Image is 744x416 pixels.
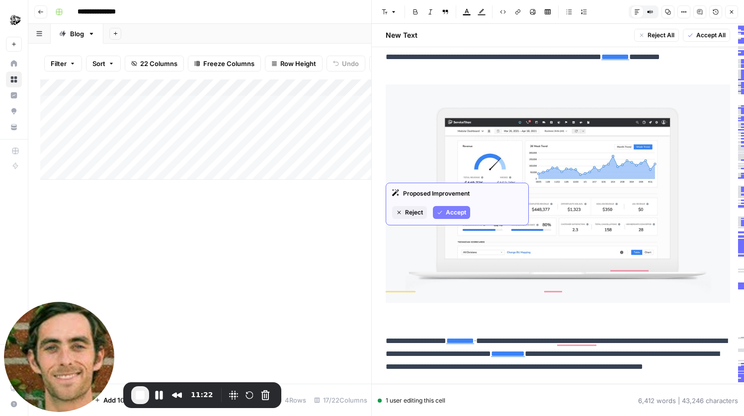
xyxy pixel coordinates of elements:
[86,56,121,71] button: Sort
[683,29,730,42] button: Accept All
[6,11,24,29] img: ServiceTitan Logo
[310,392,371,408] div: 17/22 Columns
[6,119,22,135] a: Your Data
[140,59,177,69] span: 22 Columns
[378,396,445,405] div: 1 user editing this cell
[6,103,22,119] a: Opportunities
[6,8,22,33] button: Workspace: ServiceTitan
[6,71,22,87] a: Browse
[203,59,254,69] span: Freeze Columns
[188,56,261,71] button: Freeze Columns
[51,24,103,44] a: Blog
[70,29,84,39] div: Blog
[386,30,417,40] h2: New Text
[634,29,679,42] button: Reject All
[125,56,184,71] button: 22 Columns
[648,31,674,40] span: Reject All
[342,59,359,69] span: Undo
[272,392,310,408] div: 4 Rows
[696,31,726,40] span: Accept All
[6,87,22,103] a: Insights
[51,59,67,69] span: Filter
[88,392,149,408] button: Add 10 Rows
[6,56,22,71] a: Home
[265,56,323,71] button: Row Height
[280,59,316,69] span: Row Height
[44,56,82,71] button: Filter
[92,59,105,69] span: Sort
[638,396,738,406] div: 6,412 words | 43,246 characters
[327,56,365,71] button: Undo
